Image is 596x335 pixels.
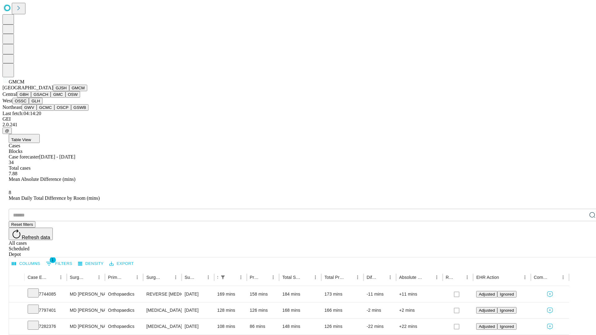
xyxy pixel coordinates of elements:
[9,195,100,201] span: Mean Daily Total Difference by Room (mins)
[108,286,140,302] div: Orthopaedics
[476,291,497,297] button: Adjusted
[70,302,102,318] div: MD [PERSON_NAME] [PERSON_NAME] Md
[2,85,53,90] span: [GEOGRAPHIC_DATA]
[269,273,278,282] button: Menu
[9,165,30,171] span: Total cases
[108,302,140,318] div: Orthopaedics
[39,154,75,159] span: [DATE] - [DATE]
[311,273,320,282] button: Menu
[56,273,65,282] button: Menu
[250,286,276,302] div: 158 mins
[124,273,133,282] button: Sort
[217,319,244,334] div: 108 mins
[500,308,514,313] span: Ignored
[28,286,64,302] div: 7744085
[2,111,41,116] span: Last fetch: 04:14:20
[108,275,124,280] div: Primary Service
[171,273,180,282] button: Menu
[108,259,135,269] button: Export
[367,319,393,334] div: -22 mins
[70,286,102,302] div: MD [PERSON_NAME] [PERSON_NAME] Md
[367,302,393,318] div: -2 mins
[12,98,29,104] button: OSSC
[11,222,33,227] span: Reset filters
[5,128,9,133] span: @
[65,91,80,98] button: OSW
[2,105,22,110] span: Northeast
[50,257,56,263] span: 1
[260,273,269,282] button: Sort
[53,85,69,91] button: GJSH
[9,221,35,228] button: Reset filters
[146,302,178,318] div: [MEDICAL_DATA] [MEDICAL_DATA]
[386,273,395,282] button: Menu
[432,273,441,282] button: Menu
[2,122,594,127] div: 2.0.241
[497,307,516,314] button: Ignored
[2,92,17,97] span: Central
[476,275,499,280] div: EHR Action
[250,319,276,334] div: 86 mins
[28,302,64,318] div: 7797401
[219,273,227,282] div: 1 active filter
[559,273,567,282] button: Menu
[9,228,53,240] button: Refresh data
[9,160,14,165] span: 34
[2,127,12,134] button: @
[250,275,260,280] div: Predicted In Room Duration
[2,98,12,103] span: West
[9,154,39,159] span: Case forecaster
[185,302,211,318] div: [DATE]
[29,98,42,104] button: GLH
[31,91,51,98] button: GSACH
[17,91,31,98] button: GBH
[2,116,594,122] div: GEI
[534,275,549,280] div: Comments
[282,302,318,318] div: 168 mins
[69,85,87,91] button: GMCM
[500,292,514,297] span: Ignored
[11,137,31,142] span: Table View
[497,323,516,330] button: Ignored
[476,323,497,330] button: Adjusted
[95,273,103,282] button: Menu
[12,305,21,316] button: Expand
[217,286,244,302] div: 169 mins
[48,273,56,282] button: Sort
[302,273,311,282] button: Sort
[282,275,302,280] div: Total Scheduled Duration
[9,171,17,176] span: 7.88
[76,259,105,269] button: Density
[550,273,559,282] button: Sort
[399,319,440,334] div: +22 mins
[22,104,37,111] button: GWV
[217,275,218,280] div: Scheduled In Room Duration
[37,104,54,111] button: GCMC
[463,273,472,282] button: Menu
[28,319,64,334] div: 7282376
[86,273,95,282] button: Sort
[324,275,344,280] div: Total Predicted Duration
[44,259,74,269] button: Show filters
[51,91,65,98] button: GMC
[9,79,25,84] span: GMCM
[500,273,508,282] button: Sort
[228,273,237,282] button: Sort
[250,302,276,318] div: 126 mins
[185,286,211,302] div: [DATE]
[10,259,42,269] button: Select columns
[479,292,495,297] span: Adjusted
[70,275,85,280] div: Surgeon Name
[377,273,386,282] button: Sort
[399,302,440,318] div: +2 mins
[324,286,360,302] div: 173 mins
[476,307,497,314] button: Adjusted
[497,291,516,297] button: Ignored
[204,273,213,282] button: Menu
[12,289,21,300] button: Expand
[22,235,50,240] span: Refresh data
[367,275,377,280] div: Difference
[54,104,71,111] button: OSCP
[133,273,142,282] button: Menu
[146,319,178,334] div: [MEDICAL_DATA] [MEDICAL_DATA], EXTENSIVE, 3 OR MORE DISCRETE STRUCTURES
